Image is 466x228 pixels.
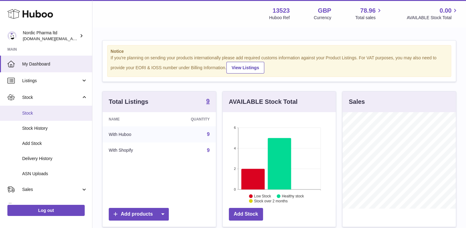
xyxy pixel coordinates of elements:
[103,112,164,126] th: Name
[229,98,298,106] h3: AVAILABLE Stock Total
[103,142,164,158] td: With Shopify
[22,78,81,84] span: Listings
[226,62,264,74] a: View Listings
[22,125,87,131] span: Stock History
[234,126,236,129] text: 6
[22,187,81,192] span: Sales
[282,194,304,198] text: Healthy stock
[103,126,164,142] td: With Huboo
[206,98,210,105] a: 9
[7,205,85,216] a: Log out
[273,6,290,15] strong: 13523
[206,98,210,104] strong: 9
[22,141,87,146] span: Add Stock
[318,6,331,15] strong: GBP
[407,15,459,21] span: AVAILABLE Stock Total
[349,98,365,106] h3: Sales
[22,156,87,162] span: Delivery History
[355,15,383,21] span: Total sales
[111,55,448,74] div: If you're planning on sending your products internationally please add required customs informati...
[7,31,17,40] img: accounts.uk@nordicpharma.com
[254,194,271,198] text: Low Stock
[360,6,375,15] span: 78.96
[109,208,169,221] a: Add products
[207,132,210,137] a: 9
[207,148,210,153] a: 9
[22,171,87,177] span: ASN Uploads
[407,6,459,21] a: 0.00 AVAILABLE Stock Total
[269,15,290,21] div: Huboo Ref
[23,36,123,41] span: [DOMAIN_NAME][EMAIL_ADDRESS][DOMAIN_NAME]
[229,208,263,221] a: Add Stock
[111,49,448,54] strong: Notice
[254,199,288,203] text: Stock over 2 months
[22,95,81,100] span: Stock
[355,6,383,21] a: 78.96 Total sales
[22,61,87,67] span: My Dashboard
[164,112,216,126] th: Quantity
[440,6,452,15] span: 0.00
[234,188,236,191] text: 0
[234,146,236,150] text: 4
[109,98,148,106] h3: Total Listings
[314,15,331,21] div: Currency
[234,167,236,171] text: 2
[23,30,78,42] div: Nordic Pharma ltd
[22,110,87,116] span: Stock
